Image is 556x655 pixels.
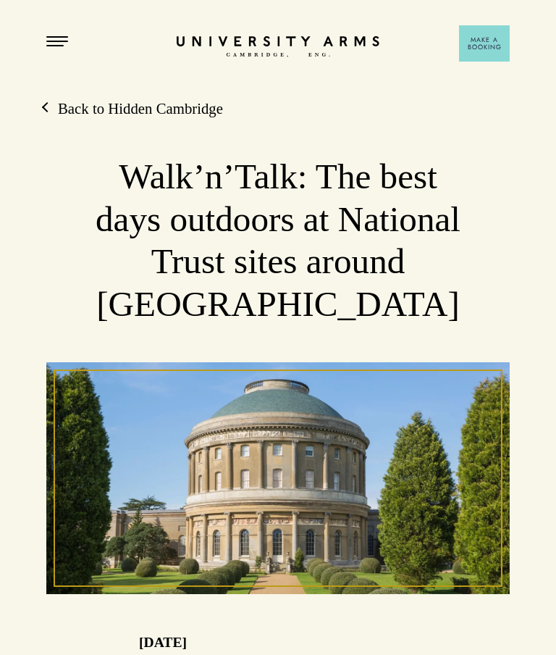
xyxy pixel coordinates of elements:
[139,631,187,654] p: [DATE]
[459,25,510,62] button: Make a BookingArrow icon
[93,156,463,325] h1: Walk’n’Talk: The best days outdoors at National Trust sites around [GEOGRAPHIC_DATA]
[43,99,223,119] a: Back to Hidden Cambridge
[46,36,68,48] button: Open Menu
[46,362,510,594] img: image-b5b78bfbfe84b098ce450d11ffd7b71477f09e75-1920x840-webp
[177,36,379,58] a: Home
[468,36,502,51] span: Make a Booking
